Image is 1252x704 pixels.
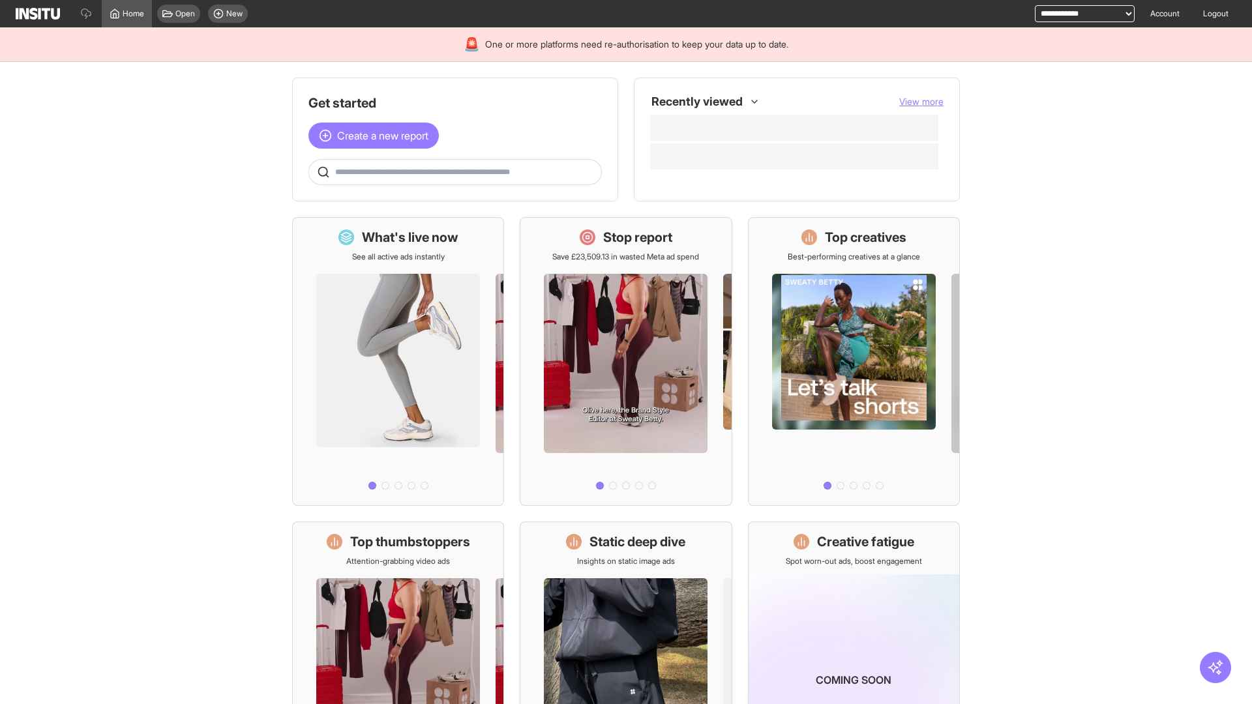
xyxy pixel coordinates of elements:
span: Create a new report [337,128,428,143]
span: Open [175,8,195,19]
p: Save £23,509.13 in wasted Meta ad spend [552,252,699,262]
p: Attention-grabbing video ads [346,556,450,566]
h1: Get started [308,94,602,112]
h1: Stop report [603,228,672,246]
span: Home [123,8,144,19]
span: New [226,8,243,19]
a: What's live nowSee all active ads instantly [292,217,504,506]
h1: Static deep dive [589,533,685,551]
p: See all active ads instantly [352,252,445,262]
h1: Top thumbstoppers [350,533,470,551]
a: Stop reportSave £23,509.13 in wasted Meta ad spend [520,217,732,506]
img: Logo [16,8,60,20]
a: Top creativesBest-performing creatives at a glance [748,217,960,506]
p: Insights on static image ads [577,556,675,566]
span: One or more platforms need re-authorisation to keep your data up to date. [485,38,788,51]
p: Best-performing creatives at a glance [788,252,920,262]
h1: What's live now [362,228,458,246]
span: View more [899,96,944,107]
h1: Top creatives [825,228,906,246]
div: 🚨 [464,35,480,53]
button: Create a new report [308,123,439,149]
button: View more [899,95,944,108]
